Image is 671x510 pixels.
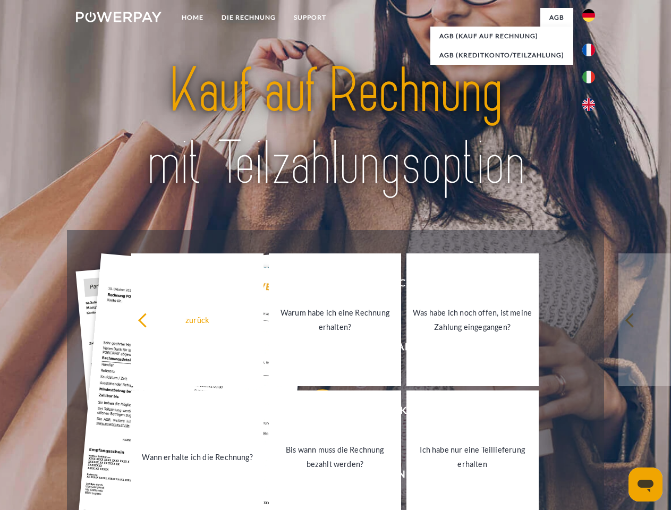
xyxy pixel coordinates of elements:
[76,12,162,22] img: logo-powerpay-white.svg
[213,8,285,27] a: DIE RECHNUNG
[285,8,335,27] a: SUPPORT
[430,46,573,65] a: AGB (Kreditkonto/Teilzahlung)
[582,44,595,56] img: fr
[275,443,395,471] div: Bis wann muss die Rechnung bezahlt werden?
[173,8,213,27] a: Home
[406,253,539,386] a: Was habe ich noch offen, ist meine Zahlung eingegangen?
[101,51,570,203] img: title-powerpay_de.svg
[430,27,573,46] a: AGB (Kauf auf Rechnung)
[628,467,662,501] iframe: Schaltfläche zum Öffnen des Messaging-Fensters
[540,8,573,27] a: agb
[138,312,257,327] div: zurück
[582,71,595,83] img: it
[413,443,532,471] div: Ich habe nur eine Teillieferung erhalten
[138,449,257,464] div: Wann erhalte ich die Rechnung?
[582,98,595,111] img: en
[275,305,395,334] div: Warum habe ich eine Rechnung erhalten?
[582,9,595,22] img: de
[413,305,532,334] div: Was habe ich noch offen, ist meine Zahlung eingegangen?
